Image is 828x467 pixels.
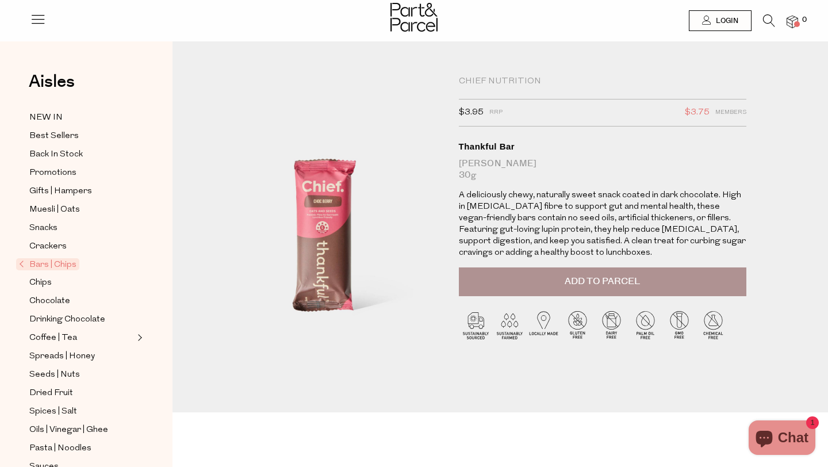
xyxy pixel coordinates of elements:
[29,202,134,217] a: Muesli | Oats
[29,69,75,94] span: Aisles
[29,405,77,419] span: Spices | Salt
[459,308,493,342] img: P_P-ICONS-Live_Bec_V11_Sustainable_Sourced.svg
[29,386,73,400] span: Dried Fruit
[29,275,134,290] a: Chips
[390,3,438,32] img: Part&Parcel
[713,16,738,26] span: Login
[207,76,442,369] img: Thankful Bar
[662,308,696,342] img: P_P-ICONS-Live_Bec_V11_GMO_Free.svg
[787,16,798,28] a: 0
[29,166,134,180] a: Promotions
[527,308,561,342] img: P_P-ICONS-Live_Bec_V11_Locally_Made_2.svg
[16,258,79,270] span: Bars | Chips
[29,276,52,290] span: Chips
[685,105,710,120] span: $3.75
[745,420,819,458] inbox-online-store-chat: Shopify online store chat
[29,147,134,162] a: Back In Stock
[29,313,105,327] span: Drinking Chocolate
[29,240,67,254] span: Crackers
[29,331,77,345] span: Coffee | Tea
[696,308,730,342] img: P_P-ICONS-Live_Bec_V11_Chemical_Free.svg
[29,441,134,455] a: Pasta | Noodles
[29,404,134,419] a: Spices | Salt
[29,386,134,400] a: Dried Fruit
[29,442,91,455] span: Pasta | Noodles
[29,73,75,102] a: Aisles
[29,129,134,143] a: Best Sellers
[493,308,527,342] img: P_P-ICONS-Live_Bec_V11_Sustainable_Farmed.svg
[29,166,76,180] span: Promotions
[29,312,134,327] a: Drinking Chocolate
[595,308,628,342] img: P_P-ICONS-Live_Bec_V11_Dairy_Free.svg
[29,331,134,345] a: Coffee | Tea
[19,258,134,271] a: Bars | Chips
[29,368,80,382] span: Seeds | Nuts
[29,350,95,363] span: Spreads | Honey
[29,239,134,254] a: Crackers
[29,203,80,217] span: Muesli | Oats
[29,368,134,382] a: Seeds | Nuts
[29,110,134,125] a: NEW IN
[135,331,143,344] button: Expand/Collapse Coffee | Tea
[715,105,746,120] span: Members
[628,308,662,342] img: P_P-ICONS-Live_Bec_V11_Palm_Oil_Free.svg
[29,221,134,235] a: Snacks
[459,158,746,181] div: [PERSON_NAME] 30g
[29,294,70,308] span: Chocolate
[489,105,503,120] span: RRP
[29,184,134,198] a: Gifts | Hampers
[29,129,79,143] span: Best Sellers
[29,294,134,308] a: Chocolate
[459,76,746,87] div: Chief Nutrition
[29,185,92,198] span: Gifts | Hampers
[459,190,746,259] p: A deliciously chewy, naturally sweet snack coated in dark chocolate. High in [MEDICAL_DATA] fibre...
[29,349,134,363] a: Spreads | Honey
[29,111,63,125] span: NEW IN
[459,141,746,152] div: Thankful Bar
[459,267,746,296] button: Add to Parcel
[29,423,108,437] span: Oils | Vinegar | Ghee
[29,423,134,437] a: Oils | Vinegar | Ghee
[459,105,484,120] span: $3.95
[29,221,57,235] span: Snacks
[799,15,810,25] span: 0
[29,148,83,162] span: Back In Stock
[561,308,595,342] img: P_P-ICONS-Live_Bec_V11_Gluten_Free.svg
[689,10,752,31] a: Login
[565,275,640,288] span: Add to Parcel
